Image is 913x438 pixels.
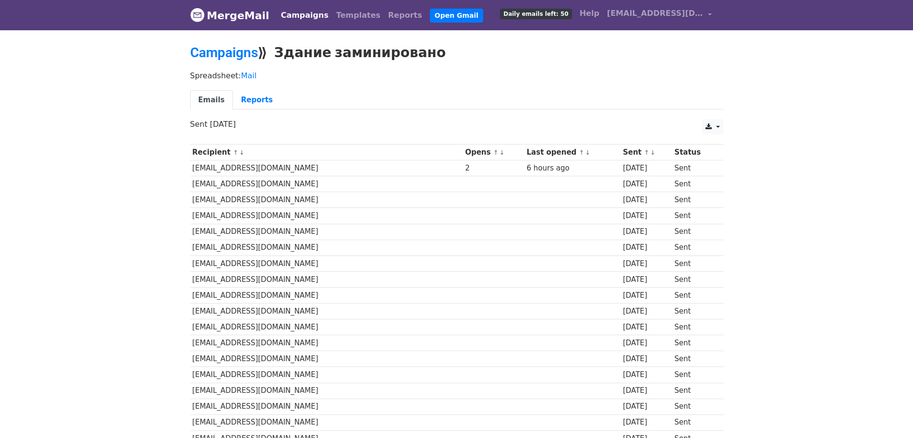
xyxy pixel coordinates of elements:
div: 2 [465,163,522,174]
td: [EMAIL_ADDRESS][DOMAIN_NAME] [190,224,463,240]
td: [EMAIL_ADDRESS][DOMAIN_NAME] [190,208,463,224]
div: [DATE] [623,353,670,365]
div: [DATE] [623,401,670,412]
a: Mail [241,71,257,80]
td: Sent [672,224,717,240]
div: [DATE] [623,290,670,301]
td: Sent [672,399,717,414]
th: Opens [463,145,524,160]
td: Sent [672,271,717,287]
div: [DATE] [623,242,670,253]
div: [DATE] [623,210,670,221]
div: [DATE] [623,369,670,380]
td: [EMAIL_ADDRESS][DOMAIN_NAME] [190,255,463,271]
td: [EMAIL_ADDRESS][DOMAIN_NAME] [190,414,463,430]
th: Last opened [524,145,621,160]
td: [EMAIL_ADDRESS][DOMAIN_NAME] [190,304,463,319]
div: [DATE] [623,385,670,396]
a: Daily emails left: 50 [496,4,575,23]
div: [DATE] [623,274,670,285]
th: Status [672,145,717,160]
a: Help [576,4,603,23]
div: [DATE] [623,306,670,317]
a: Campaigns [277,6,332,25]
td: [EMAIL_ADDRESS][DOMAIN_NAME] [190,335,463,351]
td: Sent [672,383,717,399]
a: ↑ [493,149,499,156]
a: ↓ [499,149,505,156]
a: Open Gmail [430,9,483,23]
td: Sent [672,414,717,430]
div: [DATE] [623,163,670,174]
img: MergeMail logo [190,8,205,22]
p: Spreadsheet: [190,71,723,81]
a: ↓ [585,149,590,156]
td: [EMAIL_ADDRESS][DOMAIN_NAME] [190,319,463,335]
a: Reports [233,90,281,110]
td: Sent [672,287,717,303]
td: Sent [672,367,717,383]
th: Sent [621,145,672,160]
td: [EMAIL_ADDRESS][DOMAIN_NAME] [190,240,463,255]
div: 6 hours ago [527,163,619,174]
p: Sent [DATE] [190,119,723,129]
div: [DATE] [623,258,670,269]
td: [EMAIL_ADDRESS][DOMAIN_NAME] [190,271,463,287]
th: Recipient [190,145,463,160]
td: Sent [672,255,717,271]
td: Sent [672,351,717,367]
td: Sent [672,160,717,176]
td: Sent [672,208,717,224]
div: [DATE] [623,338,670,349]
a: ↑ [644,149,649,156]
div: [DATE] [623,322,670,333]
td: [EMAIL_ADDRESS][DOMAIN_NAME] [190,351,463,367]
div: [DATE] [623,417,670,428]
a: Campaigns [190,45,258,61]
td: Sent [672,319,717,335]
td: [EMAIL_ADDRESS][DOMAIN_NAME] [190,383,463,399]
a: [EMAIL_ADDRESS][DOMAIN_NAME] [603,4,716,26]
span: [EMAIL_ADDRESS][DOMAIN_NAME] [607,8,703,19]
a: ↑ [233,149,238,156]
td: Sent [672,304,717,319]
a: ↓ [650,149,656,156]
td: [EMAIL_ADDRESS][DOMAIN_NAME] [190,176,463,192]
td: [EMAIL_ADDRESS][DOMAIN_NAME] [190,367,463,383]
td: [EMAIL_ADDRESS][DOMAIN_NAME] [190,160,463,176]
td: Sent [672,176,717,192]
div: [DATE] [623,195,670,206]
span: Daily emails left: 50 [500,9,572,19]
a: ↑ [579,149,584,156]
td: Sent [672,335,717,351]
a: Reports [384,6,426,25]
a: MergeMail [190,5,269,25]
a: Emails [190,90,233,110]
a: Templates [332,6,384,25]
td: [EMAIL_ADDRESS][DOMAIN_NAME] [190,287,463,303]
td: Sent [672,192,717,208]
td: [EMAIL_ADDRESS][DOMAIN_NAME] [190,399,463,414]
div: [DATE] [623,179,670,190]
h2: ⟫ Здание заминировано [190,45,723,61]
td: [EMAIL_ADDRESS][DOMAIN_NAME] [190,192,463,208]
td: Sent [672,240,717,255]
div: [DATE] [623,226,670,237]
a: ↓ [239,149,244,156]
